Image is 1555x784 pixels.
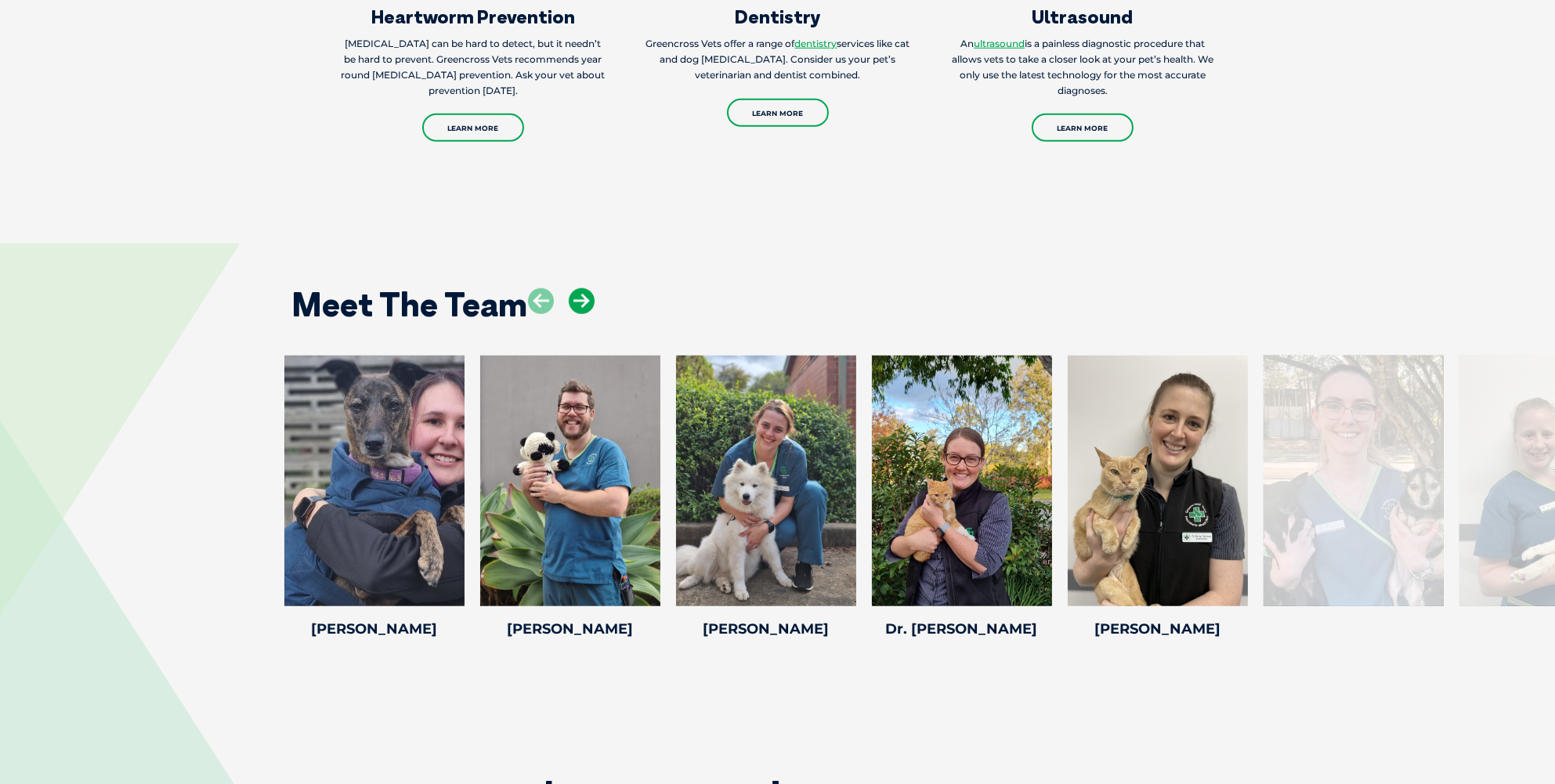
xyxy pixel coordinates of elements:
[676,622,856,636] h4: [PERSON_NAME]
[644,7,913,26] h3: Dentistry
[339,36,608,99] p: [MEDICAL_DATA] can be hard to detect, but it needn’t be hard to prevent. Greencross Vets recommen...
[1032,114,1134,142] a: Learn More
[422,114,524,142] a: Learn More
[974,38,1025,49] a: ultrasound
[795,38,837,49] a: dentistry
[949,36,1217,99] p: An is a painless diagnostic procedure that allows vets to take a closer look at your pet’s health...
[284,622,465,636] h4: [PERSON_NAME]
[644,36,913,83] p: Greencross Vets offer a range of services like cat and dog [MEDICAL_DATA]. Consider us your pet’s...
[727,99,829,127] a: Learn More
[339,7,608,26] h3: Heartworm Prevention
[949,7,1217,26] h3: Ultrasound
[292,288,528,321] h2: Meet The Team
[1068,622,1248,636] h4: [PERSON_NAME]
[480,622,660,636] h4: [PERSON_NAME]
[872,622,1052,636] h4: Dr. [PERSON_NAME]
